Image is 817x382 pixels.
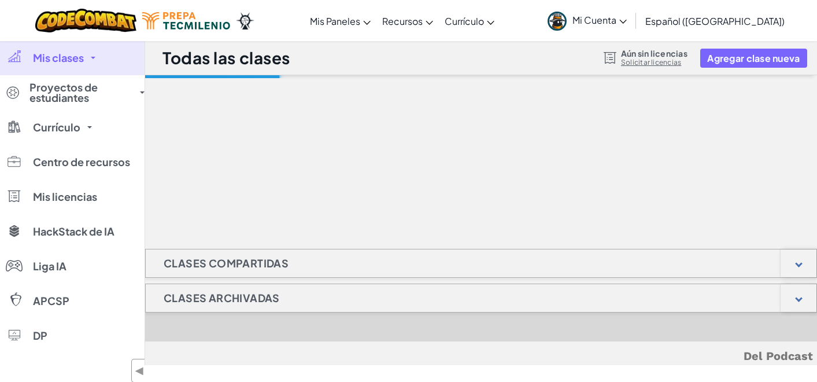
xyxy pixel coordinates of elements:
span: Recursos [382,15,423,27]
span: Currículo [33,122,80,133]
span: HackStack de IA [33,226,114,237]
a: Currículo [439,5,500,36]
span: Mis licencias [33,192,97,202]
span: Mis clases [33,53,84,63]
a: Recursos [376,5,439,36]
button: Agregar clase nueva [700,49,807,68]
span: Currículo [445,15,484,27]
a: Mis Paneles [304,5,376,36]
h5: Del Podcast [154,347,813,365]
img: CodeCombat logo [35,9,136,32]
span: Aún sin licencias [621,49,687,58]
span: Mis Paneles [310,15,360,27]
h1: Clases compartidas [146,249,306,278]
img: Ozaria [236,12,254,30]
a: Solicitar licencias [621,58,687,67]
h1: Todas las clases [162,47,290,69]
span: Centro de recursos [33,157,130,167]
span: Español ([GEOGRAPHIC_DATA]) [645,15,785,27]
span: Proyectos de estudiantes [29,82,133,103]
img: Tecmilenio logo [142,12,230,30]
span: ◀ [135,362,145,379]
img: avatar [548,12,567,31]
h1: Clases Archivadas [146,284,298,313]
a: Español ([GEOGRAPHIC_DATA]) [639,5,790,36]
span: Mi Cuenta [572,14,627,26]
span: Liga IA [33,261,66,271]
a: Mi Cuenta [542,2,633,39]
